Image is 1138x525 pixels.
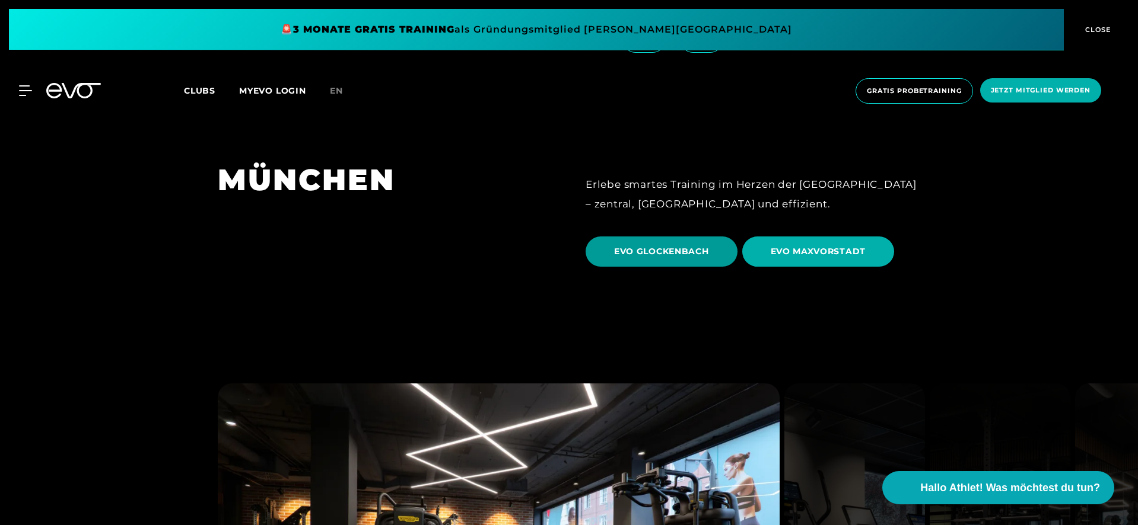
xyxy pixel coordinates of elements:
[920,480,1100,496] span: Hallo Athlet! Was möchtest du tun?
[586,175,920,213] div: Erlebe smartes Training im Herzen der [GEOGRAPHIC_DATA] – zentral, [GEOGRAPHIC_DATA] und effizient.
[1082,24,1111,35] span: CLOSE
[1064,9,1129,50] button: CLOSE
[330,85,343,96] span: en
[852,78,977,104] a: Gratis Probetraining
[184,85,215,96] span: Clubs
[586,228,742,276] a: EVO GLOCKENBACH
[742,228,899,276] a: EVO MAXVORSTADT
[977,78,1105,104] a: Jetzt Mitglied werden
[218,161,552,199] h1: MÜNCHEN
[991,85,1091,95] span: Jetzt Mitglied werden
[882,471,1114,504] button: Hallo Athlet! Was möchtest du tun?
[771,245,866,258] span: EVO MAXVORSTADT
[239,85,306,96] a: MYEVO LOGIN
[614,245,709,258] span: EVO GLOCKENBACH
[867,86,962,96] span: Gratis Probetraining
[184,85,239,96] a: Clubs
[330,84,357,98] a: en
